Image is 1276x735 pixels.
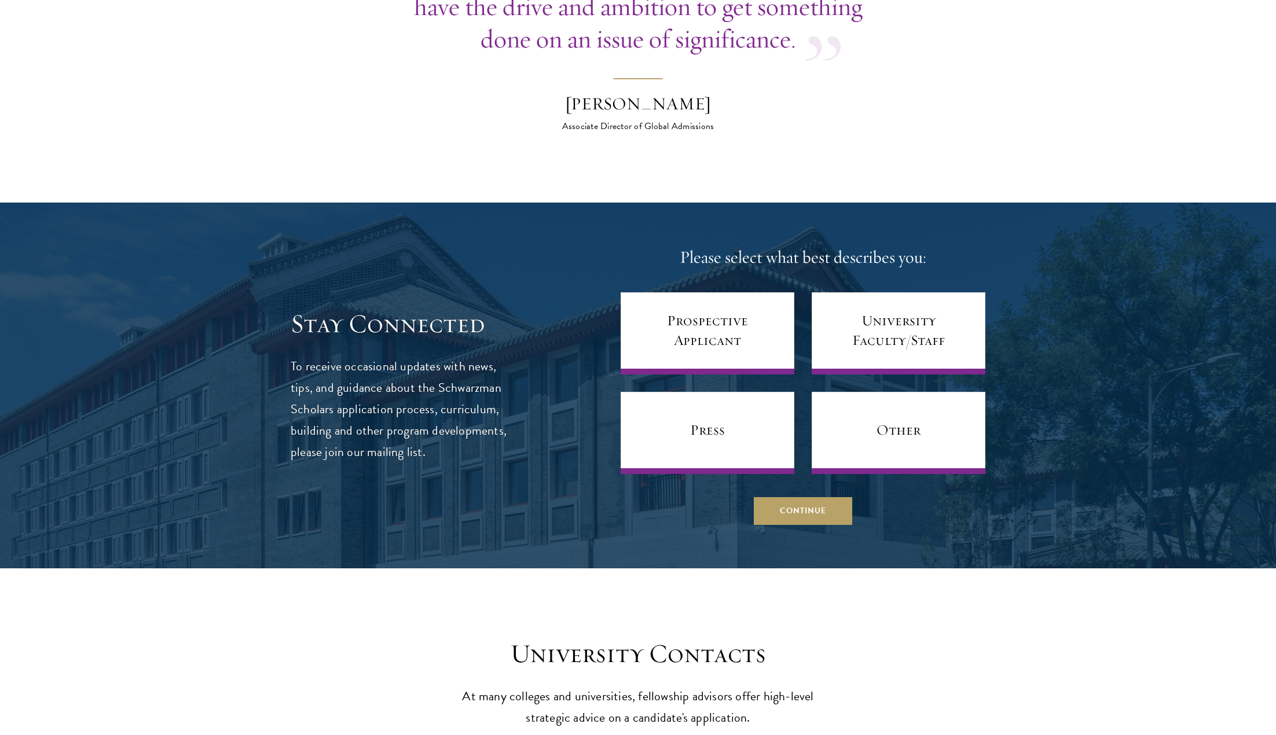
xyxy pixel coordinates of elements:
[537,119,739,133] div: Associate Director of Global Admissions
[812,292,985,374] a: University Faculty/Staff
[812,392,985,474] a: Other
[621,292,794,374] a: Prospective Applicant
[621,392,794,474] a: Press
[459,638,817,670] h3: University Contacts
[291,308,508,340] h3: Stay Connected
[291,356,508,463] p: To receive occasional updates with news, tips, and guidance about the Schwarzman Scholars applica...
[754,497,852,525] button: Continue
[537,93,739,116] div: [PERSON_NAME]
[621,246,985,269] h4: Please select what best describes you:
[459,686,817,729] p: At many colleges and universities, fellowship advisors offer high-level strategic advice on a can...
